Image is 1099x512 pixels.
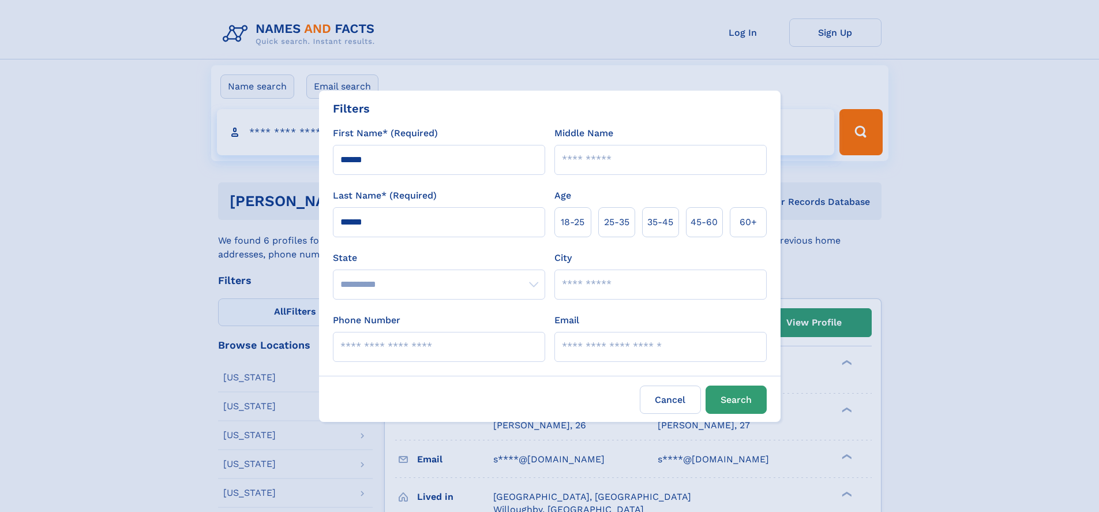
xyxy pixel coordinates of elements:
[706,386,767,414] button: Search
[691,215,718,229] span: 45‑60
[333,313,400,327] label: Phone Number
[604,215,629,229] span: 25‑35
[554,251,572,265] label: City
[333,251,545,265] label: State
[554,189,571,203] label: Age
[554,126,613,140] label: Middle Name
[333,100,370,117] div: Filters
[740,215,757,229] span: 60+
[333,189,437,203] label: Last Name* (Required)
[333,126,438,140] label: First Name* (Required)
[647,215,673,229] span: 35‑45
[554,313,579,327] label: Email
[561,215,584,229] span: 18‑25
[640,386,701,414] label: Cancel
